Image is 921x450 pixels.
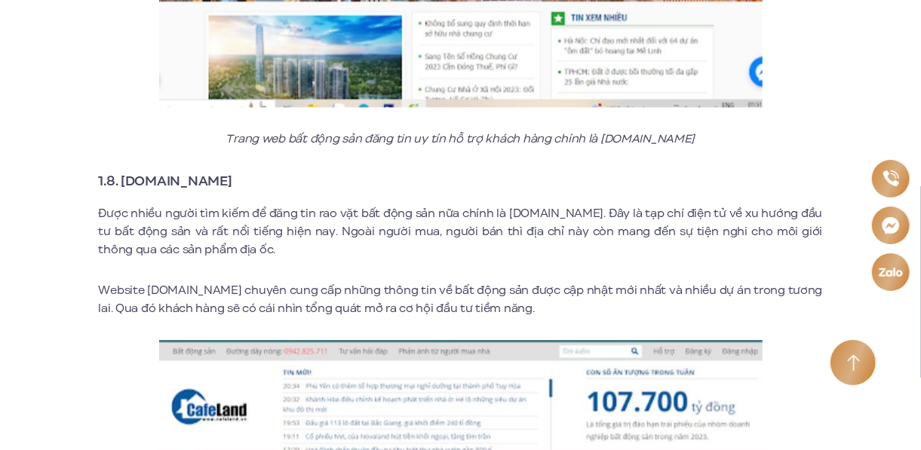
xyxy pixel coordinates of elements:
[226,130,695,147] em: Trang web bất động sản đăng tin uy tín hỗ trợ khách hàng chính là [DOMAIN_NAME]
[847,354,860,372] img: Arrow icon
[881,216,900,234] img: Messenger icon
[99,204,823,259] p: Được nhiều người tìm kiếm để đăng tin rao vặt bất động sản nữa chính là [DOMAIN_NAME]. Đây là tạp...
[99,171,232,191] strong: 1.8. [DOMAIN_NAME]
[878,267,904,277] img: Zalo icon
[99,281,823,317] p: Website [DOMAIN_NAME] chuyên cung cấp những thông tin về bất động sản được cập nhật mới nhất và n...
[883,170,899,187] img: Phone icon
